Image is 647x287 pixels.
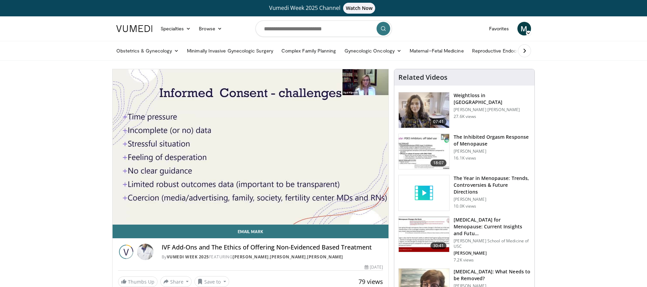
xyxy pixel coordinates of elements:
[343,3,376,14] span: Watch Now
[118,244,134,260] img: Vumedi Week 2025
[195,22,226,35] a: Browse
[194,276,229,287] button: Save to
[307,254,343,260] a: [PERSON_NAME]
[137,244,153,260] img: Avatar
[365,264,383,270] div: [DATE]
[398,134,530,170] a: 18:07 The Inhibited Orgasm Response of Menopause [PERSON_NAME] 16.1K views
[454,114,476,119] p: 27.6K views
[113,225,389,238] a: Email Mark
[454,92,530,106] h3: Weightloss in [GEOGRAPHIC_DATA]
[454,203,476,209] p: 10.0K views
[454,238,530,249] p: [PERSON_NAME] School of Medicine of USC
[183,44,277,58] a: Minimally Invasive Gynecologic Surgery
[277,44,340,58] a: Complex Family Planning
[162,244,383,251] h4: IVF Add-Ons and The Ethics of Offering Non-Evidenced Based Treatment
[399,217,449,252] img: 47271b8a-94f4-49c8-b914-2a3d3af03a9e.150x105_q85_crop-smart_upscale.jpg
[454,257,474,263] p: 7.2K views
[399,175,449,211] img: video_placeholder_short.svg
[430,242,447,249] span: 30:41
[430,118,447,125] span: 07:41
[398,73,447,81] h4: Related Videos
[454,107,530,112] p: [PERSON_NAME] [PERSON_NAME]
[468,44,582,58] a: Reproductive Endocrinology & [MEDICAL_DATA]
[160,276,192,287] button: Share
[270,254,306,260] a: [PERSON_NAME]
[454,251,530,256] p: [PERSON_NAME]
[113,69,389,225] video-js: Video Player
[430,160,447,166] span: 18:07
[118,276,158,287] a: Thumbs Up
[454,134,530,147] h3: The Inhibited Orgasm Response of Menopause
[517,22,531,35] a: M
[406,44,468,58] a: Maternal–Fetal Medicine
[454,175,530,195] h3: The Year in Menopause: Trends, Controversies & Future Directions
[112,44,183,58] a: Obstetrics & Gynecology
[340,44,406,58] a: Gynecologic Oncology
[233,254,269,260] a: [PERSON_NAME]
[167,254,209,260] a: Vumedi Week 2025
[255,20,392,37] input: Search topics, interventions
[116,25,152,32] img: VuMedi Logo
[117,3,530,14] a: Vumedi Week 2025 ChannelWatch Now
[399,92,449,128] img: 9983fed1-7565-45be-8934-aef1103ce6e2.150x105_q85_crop-smart_upscale.jpg
[485,22,513,35] a: Favorites
[454,216,530,237] h3: [MEDICAL_DATA] for Menopause: Current Insights and Futu…
[454,155,476,161] p: 16.1K views
[358,277,383,286] span: 79 views
[398,175,530,211] a: The Year in Menopause: Trends, Controversies & Future Directions [PERSON_NAME] 10.0K views
[162,254,383,260] div: By FEATURING , ,
[157,22,195,35] a: Specialties
[454,149,530,154] p: [PERSON_NAME]
[454,268,530,282] h3: [MEDICAL_DATA]: What Needs to be Removed?
[398,216,530,263] a: 30:41 [MEDICAL_DATA] for Menopause: Current Insights and Futu… [PERSON_NAME] School of Medicine o...
[398,92,530,128] a: 07:41 Weightloss in [GEOGRAPHIC_DATA] [PERSON_NAME] [PERSON_NAME] 27.6K views
[399,134,449,169] img: 283c0f17-5e2d-42ba-a87c-168d447cdba4.150x105_q85_crop-smart_upscale.jpg
[454,197,530,202] p: [PERSON_NAME]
